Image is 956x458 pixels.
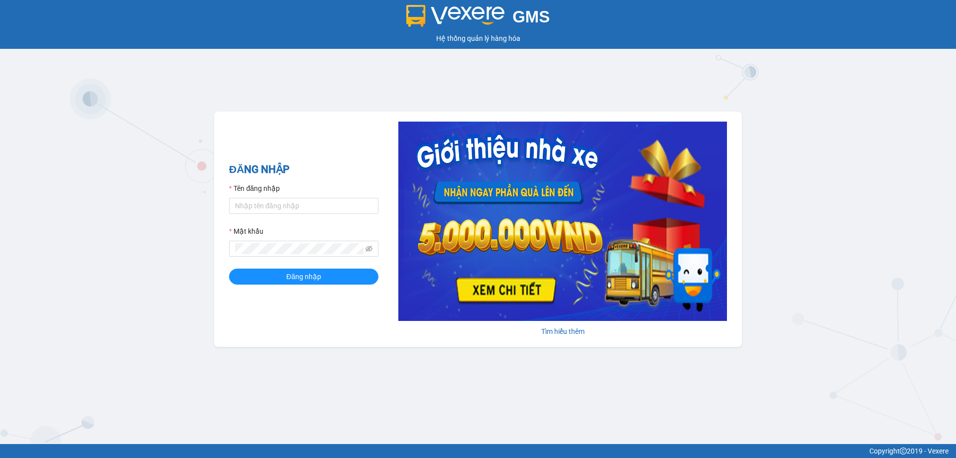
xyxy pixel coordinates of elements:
span: copyright [900,448,907,455]
div: Hệ thống quản lý hàng hóa [2,33,954,44]
span: Đăng nhập [286,271,321,282]
label: Tên đăng nhập [229,183,280,194]
input: Mật khẩu [235,243,363,254]
label: Mật khẩu [229,226,263,237]
img: banner-0 [398,122,727,321]
h2: ĐĂNG NHẬP [229,161,378,178]
div: Copyright 2019 - Vexere [7,446,949,457]
span: GMS [512,7,550,26]
span: eye-invisible [365,245,372,252]
div: Tìm hiểu thêm [398,326,727,337]
a: GMS [406,15,550,23]
input: Tên đăng nhập [229,198,378,214]
button: Đăng nhập [229,269,378,285]
img: logo 2 [406,5,505,27]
